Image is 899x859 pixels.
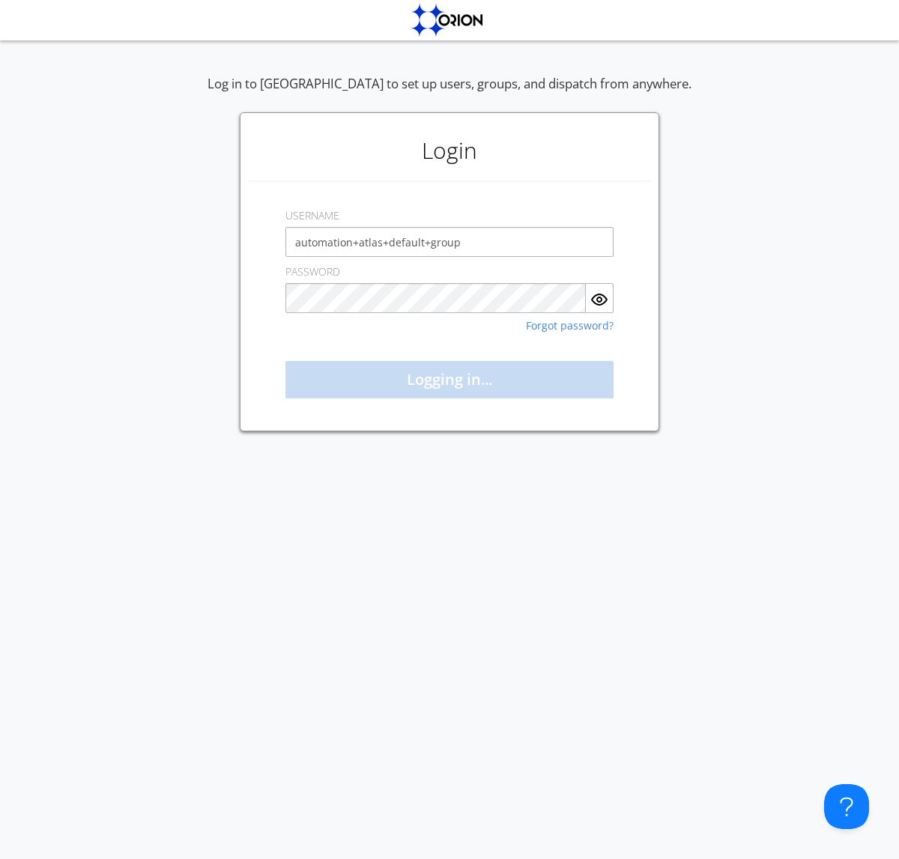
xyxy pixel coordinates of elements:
button: Logging in... [285,361,614,398]
label: USERNAME [285,208,339,223]
button: Show Password [586,283,614,313]
div: Log in to [GEOGRAPHIC_DATA] to set up users, groups, and dispatch from anywhere. [208,75,691,112]
label: PASSWORD [285,264,340,279]
img: eye.svg [590,291,608,309]
input: Password [285,283,586,313]
a: Forgot password? [526,321,614,331]
iframe: Toggle Customer Support [824,784,869,829]
h1: Login [248,121,651,180]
